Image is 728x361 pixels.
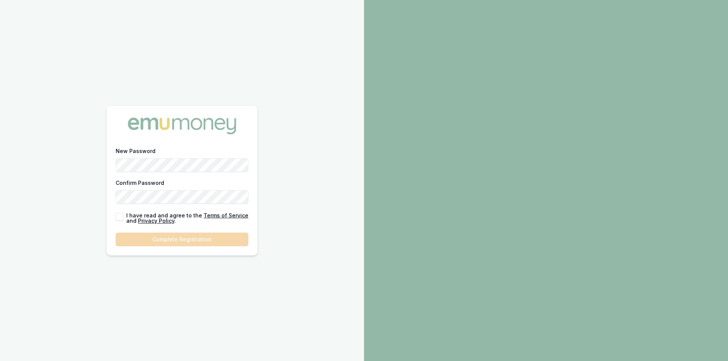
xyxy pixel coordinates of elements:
[116,148,155,154] label: New Password
[204,212,248,219] a: Terms of Service
[125,115,239,137] img: Emu Money
[126,213,248,223] label: I have read and agree to the and .
[116,180,164,186] label: Confirm Password
[138,217,174,224] a: Privacy Policy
